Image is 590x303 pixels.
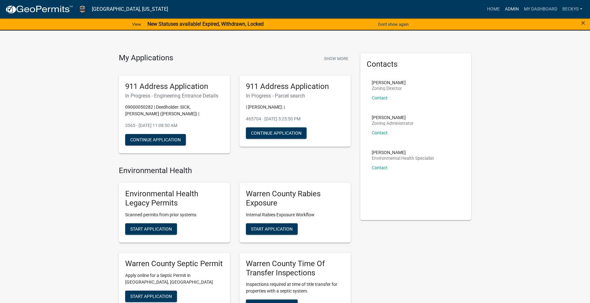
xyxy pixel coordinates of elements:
[372,130,388,135] a: Contact
[246,127,307,139] button: Continue Application
[581,19,585,27] button: Close
[125,134,186,145] button: Continue Application
[246,259,344,278] h5: Warren County Time Of Transfer Inspections
[125,291,177,302] button: Start Application
[130,19,144,30] a: View
[372,165,388,170] a: Contact
[246,93,344,99] h6: In Progress - Parcel search
[367,60,465,69] h5: Contacts
[125,272,224,286] p: Apply online for a Septic Permit in [GEOGRAPHIC_DATA], [GEOGRAPHIC_DATA]
[372,150,434,155] p: [PERSON_NAME]
[372,115,414,120] p: [PERSON_NAME]
[125,93,224,99] h6: In Progress - Engineering Entrance Details
[521,3,560,15] a: My Dashboard
[125,82,224,91] h5: 911 Address Application
[147,21,264,27] strong: New Statuses available! Expired, Withdrawn, Locked
[376,19,411,30] button: Don't show again
[125,212,224,218] p: Scanned permits from prior systems
[130,226,172,231] span: Start Application
[246,212,344,218] p: Internal Rabies Exposure Workflow
[246,104,344,111] p: | [PERSON_NAME]: |
[119,53,173,63] h4: My Applications
[251,226,293,231] span: Start Application
[125,122,224,129] p: 3565 - [DATE] 11:08:50 AM
[119,166,351,175] h4: Environmental Health
[125,189,224,208] h5: Environmental Health Legacy Permits
[130,293,172,299] span: Start Application
[560,3,585,15] a: beckys
[78,5,87,13] img: Warren County, Iowa
[581,18,585,27] span: ×
[502,3,521,15] a: Admin
[372,95,388,100] a: Contact
[485,3,502,15] a: Home
[125,104,224,117] p: 09000050282 | Deedholder: SICK, [PERSON_NAME] ([PERSON_NAME]) |
[246,281,344,294] p: Inspections required at time of title transfer for properties with a septic system.
[125,259,224,268] h5: Warren County Septic Permit
[246,189,344,208] h5: Warren County Rabies Exposure
[246,82,344,91] h5: 911 Address Application
[372,121,414,125] p: Zoning Administrator
[246,116,344,122] p: 465704 - [DATE] 5:25:50 PM
[372,80,406,85] p: [PERSON_NAME]
[246,223,298,235] button: Start Application
[372,156,434,160] p: Environmental Health Specialist
[92,4,168,15] a: [GEOGRAPHIC_DATA], [US_STATE]
[372,86,406,91] p: Zoning Director
[125,223,177,235] button: Start Application
[322,53,351,64] button: Show More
